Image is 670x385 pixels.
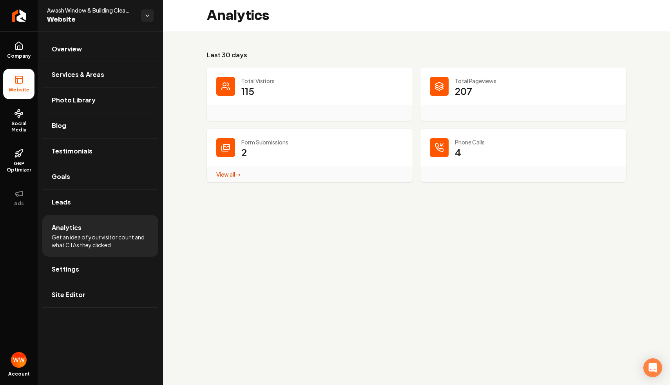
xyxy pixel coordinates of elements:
a: Site Editor [42,282,158,307]
span: Social Media [3,120,34,133]
a: Goals [42,164,158,189]
a: Company [3,35,34,66]
span: Website [47,14,135,25]
button: Open user button [11,352,27,368]
span: Company [4,53,34,59]
p: Form Submissions [241,138,403,146]
span: Ads [11,201,27,207]
a: Leads [42,190,158,215]
a: Photo Library [42,88,158,113]
p: Total Pageviews [455,77,617,85]
span: GBP Optimizer [3,161,34,173]
span: Services & Areas [52,70,104,79]
span: Analytics [52,223,81,232]
span: Overview [52,44,82,54]
span: Leads [52,197,71,207]
span: Get an idea of your visitor count and what CTAs they clicked. [52,233,149,249]
img: Will Wallace [11,352,27,368]
p: 2 [241,146,247,159]
a: Services & Areas [42,62,158,87]
a: Overview [42,36,158,62]
a: Settings [42,257,158,282]
p: 207 [455,85,472,97]
p: Phone Calls [455,138,617,146]
p: Total Visitors [241,77,403,85]
a: Social Media [3,102,34,139]
h2: Analytics [207,8,269,24]
span: Website [5,87,33,93]
span: Account [8,371,30,377]
span: Testimonials [52,146,92,156]
p: 4 [455,146,461,159]
span: Goals [52,172,70,181]
span: Settings [52,265,79,274]
a: Testimonials [42,139,158,164]
a: View all → [216,171,241,178]
span: Photo Library [52,95,96,105]
span: Awash Window & Building Cleaning Service [47,6,135,14]
a: GBP Optimizer [3,142,34,179]
img: Rebolt Logo [12,9,26,22]
p: 115 [241,85,254,97]
a: Blog [42,113,158,138]
button: Ads [3,182,34,213]
span: Site Editor [52,290,85,299]
div: Open Intercom Messenger [643,358,662,377]
span: Blog [52,121,66,130]
h3: Last 30 days [207,50,626,60]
